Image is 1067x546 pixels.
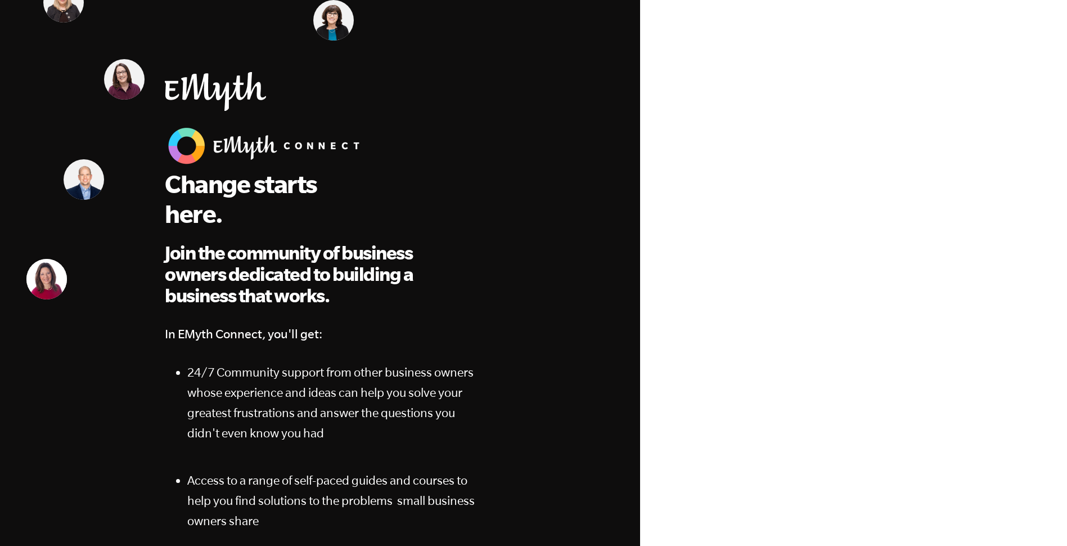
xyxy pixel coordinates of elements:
[165,169,350,229] h1: Change starts here.
[165,242,475,307] h2: Join the community of business owners dedicated to building a business that works.
[165,324,475,344] h4: In EMyth Connect, you'll get:
[64,159,104,200] img: Jonathan Slater, EMyth Business Coach
[187,362,475,443] p: 24/7 Community support from other business owners whose experience and ideas can help you solve y...
[104,59,145,100] img: Melinda Lawson, EMyth Business Coach
[26,259,67,299] img: Vicky Gavrias, EMyth Business Coach
[165,124,367,167] img: EMyth Connect Banner w White Text
[165,72,266,111] img: EMyth
[187,473,475,527] span: Access to a range of self-paced guides and courses to help you find solutions to the problems sma...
